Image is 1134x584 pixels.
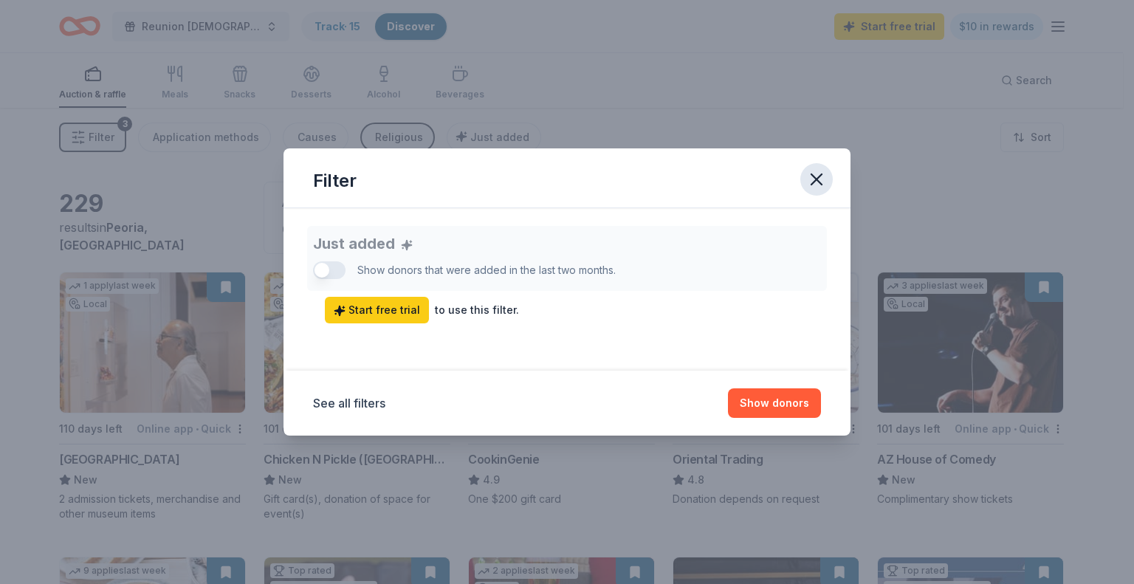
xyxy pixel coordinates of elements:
[313,394,385,412] button: See all filters
[334,301,420,319] span: Start free trial
[313,169,357,193] div: Filter
[325,297,429,323] a: Start free trial
[435,301,519,319] div: to use this filter.
[728,388,821,418] button: Show donors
